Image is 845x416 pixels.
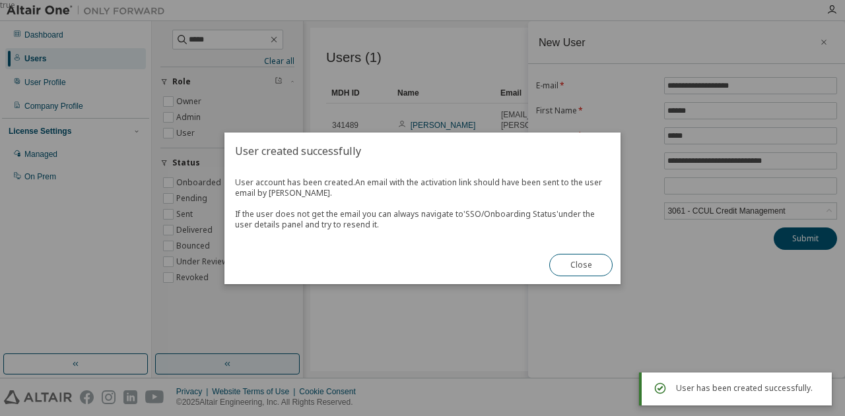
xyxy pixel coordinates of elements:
h2: User created successfully [224,133,621,169]
button: Close [549,254,613,276]
span: An email with the activation link should have been sent to the user email by [PERSON_NAME]. If th... [235,177,602,230]
span: User account has been created. [235,177,610,230]
div: User has been created successfully. [676,380,821,396]
em: 'SSO/Onboarding Status' [463,208,558,220]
